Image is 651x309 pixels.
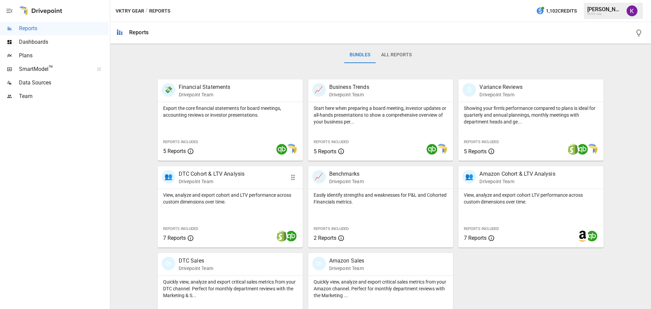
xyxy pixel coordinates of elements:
div: [PERSON_NAME] [587,6,623,13]
span: Reports Included [464,140,499,144]
span: 2 Reports [314,235,336,241]
img: quickbooks [276,144,287,155]
div: 👥 [462,170,476,184]
span: Reports Included [314,227,349,231]
div: 🛍 [162,257,175,270]
p: Amazon Cohort & LTV Analysis [479,170,555,178]
div: 📈 [312,83,326,97]
div: / [145,7,148,15]
div: 🛍 [312,257,326,270]
button: 1,102Credits [533,5,579,17]
p: Quickly view, analyze and export critical sales metrics from your DTC channel. Perfect for monthl... [163,278,297,299]
img: smart model [286,144,297,155]
span: 5 Reports [464,148,487,155]
span: Data Sources [19,79,108,87]
div: 📈 [312,170,326,184]
div: 💸 [162,83,175,97]
button: Bundles [344,47,376,63]
span: Reports Included [163,227,198,231]
span: SmartModel [19,65,90,73]
p: Amazon Sales [329,257,364,265]
img: shopify [568,144,578,155]
span: Plans [19,52,108,60]
img: shopify [276,231,287,242]
div: 🗓 [462,83,476,97]
p: Quickly view, analyze and export critical sales metrics from your Amazon channel. Perfect for mon... [314,278,448,299]
div: VKTRY Gear [587,13,623,16]
button: VKTRY Gear [116,7,144,15]
span: Dashboards [19,38,108,46]
button: All Reports [376,47,417,63]
p: DTC Sales [179,257,213,265]
img: quickbooks [427,144,437,155]
p: Drivepoint Team [479,178,555,185]
img: smart model [587,144,597,155]
p: Drivepoint Team [179,178,245,185]
p: Financial Statements [179,83,231,91]
img: quickbooks [587,231,597,242]
div: Reports [129,29,149,36]
span: 5 Reports [163,148,186,154]
p: Start here when preparing a board meeting, investor updates or all-hands presentations to show a ... [314,105,448,125]
img: quickbooks [577,144,588,155]
p: Drivepoint Team [329,91,369,98]
p: Drivepoint Team [479,91,522,98]
p: View, analyze and export cohort and LTV performance across custom dimensions over time. [163,192,297,205]
p: View, analyze and export cohort LTV performance across custom dimensions over time. [464,192,598,205]
span: Reports [19,24,108,33]
button: Kevin Radziewicz [623,1,642,20]
p: DTC Cohort & LTV Analysis [179,170,245,178]
p: Drivepoint Team [179,265,213,272]
p: Variance Reviews [479,83,522,91]
img: quickbooks [286,231,297,242]
span: Team [19,92,108,100]
p: Benchmarks [329,170,364,178]
p: Business Trends [329,83,369,91]
span: Reports Included [163,140,198,144]
span: ™ [48,64,53,73]
p: Drivepoint Team [329,178,364,185]
img: Kevin Radziewicz [627,5,637,16]
p: Drivepoint Team [329,265,364,272]
p: Drivepoint Team [179,91,231,98]
span: 5 Reports [314,148,336,155]
p: Export the core financial statements for board meetings, accounting reviews or investor presentat... [163,105,297,118]
span: 7 Reports [163,235,186,241]
img: smart model [436,144,447,155]
p: Showing your firm's performance compared to plans is ideal for quarterly and annual plannings, mo... [464,105,598,125]
span: Reports Included [314,140,349,144]
p: Easily identify strengths and weaknesses for P&L and Cohorted Financials metrics. [314,192,448,205]
span: 1,102 Credits [546,7,577,15]
span: 7 Reports [464,235,487,241]
span: Reports Included [464,227,499,231]
img: amazon [577,231,588,242]
div: 👥 [162,170,175,184]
